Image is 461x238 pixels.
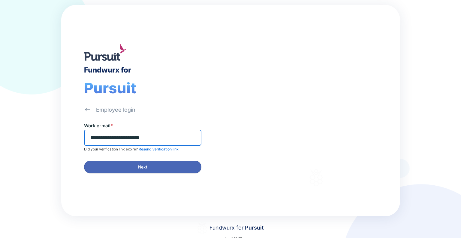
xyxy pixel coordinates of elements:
[96,106,135,113] div: Employee login
[265,119,368,136] div: Thank you for choosing Fundwurx as your partner in driving positive social impact!
[265,93,334,107] div: Fundwurx
[84,44,126,61] img: logo.jpg
[265,85,312,90] div: Welcome to
[84,147,179,152] p: Did your verification link expire?
[84,66,131,74] div: Fundwurx for
[138,164,147,170] span: Next
[84,79,136,97] span: Pursuit
[84,161,201,173] button: Next
[84,123,113,128] label: Work e-mail
[139,147,179,151] span: Resend verification link
[244,224,264,231] span: Pursuit
[209,224,264,232] div: Fundwurx for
